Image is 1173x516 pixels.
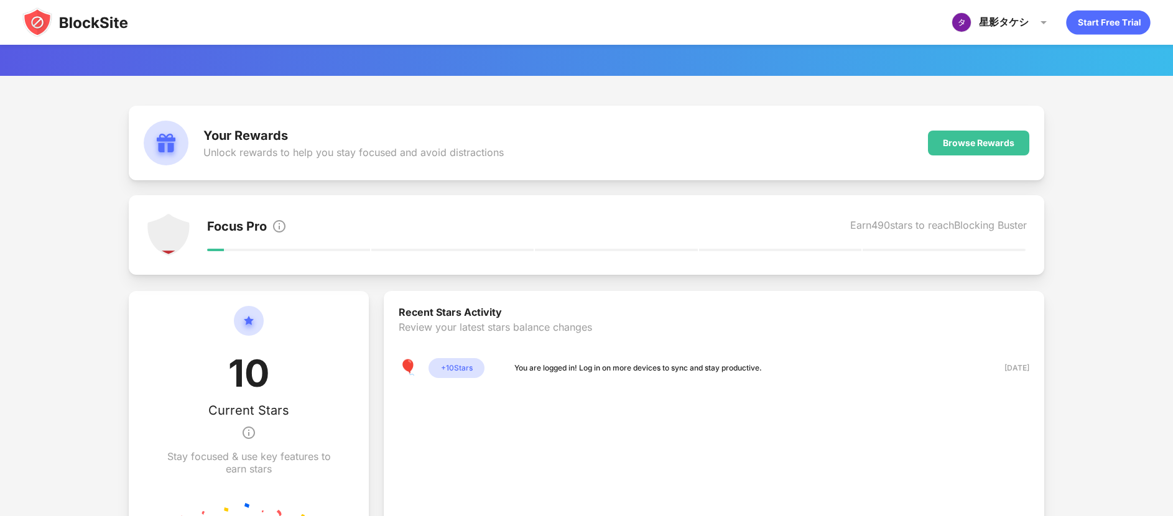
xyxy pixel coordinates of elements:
div: Stay focused & use key features to earn stars [159,450,339,475]
div: Focus Pro [207,219,267,236]
div: Review your latest stars balance changes [399,321,1029,358]
img: ACg8ocK8OjxKfzeCIV0FbyTfiOGr_oWRL8q3DJJNLRlLsNeYq3fpDg=s96-c [952,12,971,32]
img: info.svg [241,418,256,448]
div: 🎈 [399,358,419,378]
div: 星影タケシ [979,16,1029,29]
img: points-level-1.svg [146,213,191,257]
div: Recent Stars Activity [399,306,1029,321]
div: animation [1066,10,1151,35]
div: Your Rewards [203,128,504,143]
div: Earn 490 stars to reach Blocking Buster [850,219,1027,236]
img: circle-star.svg [234,306,264,351]
img: blocksite-icon-black.svg [22,7,128,37]
div: [DATE] [985,362,1029,374]
div: + 10 Stars [429,358,484,378]
img: info.svg [272,219,287,234]
div: Browse Rewards [943,138,1014,148]
div: 10 [228,351,269,403]
div: You are logged in! Log in on more devices to sync and stay productive. [514,362,762,374]
div: Current Stars [208,403,289,418]
div: Unlock rewards to help you stay focused and avoid distractions [203,146,504,159]
img: rewards.svg [144,121,188,165]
